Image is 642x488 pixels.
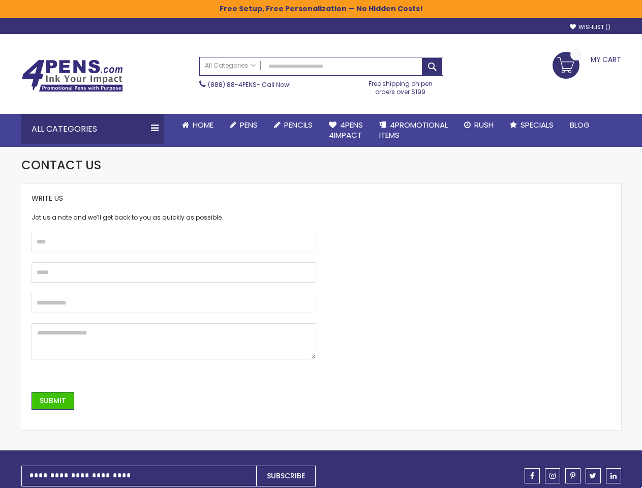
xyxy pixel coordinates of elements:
a: All Categories [200,57,261,74]
img: 4Pens Custom Pens and Promotional Products [21,59,123,92]
a: Blog [562,114,598,136]
a: Specials [502,114,562,136]
a: Wishlist [570,23,610,31]
a: 4Pens4impact [321,114,371,147]
span: - Call Now! [208,80,291,89]
span: Home [193,119,213,130]
a: 4PROMOTIONALITEMS [371,114,456,147]
a: pinterest [565,468,580,483]
button: Subscribe [256,466,316,486]
span: Write Us [32,193,63,203]
span: 4Pens 4impact [329,119,363,140]
a: Home [174,114,222,136]
span: facebook [530,472,534,479]
a: facebook [525,468,540,483]
span: Contact Us [21,157,101,173]
span: All Categories [205,62,256,70]
a: Rush [456,114,502,136]
span: Submit [40,395,66,406]
span: instagram [549,472,556,479]
a: Pencils [266,114,321,136]
a: instagram [545,468,560,483]
div: Free shipping on pen orders over $199 [358,76,443,96]
div: Jot us a note and we’ll get back to you as quickly as possible. [32,213,316,222]
span: 4PROMOTIONAL ITEMS [379,119,448,140]
div: All Categories [21,114,164,144]
span: pinterest [570,472,575,479]
span: twitter [590,472,596,479]
span: Rush [474,119,494,130]
span: Pens [240,119,258,130]
a: twitter [586,468,601,483]
span: linkedin [610,472,617,479]
span: Subscribe [267,471,305,481]
a: Pens [222,114,266,136]
span: Blog [570,119,590,130]
span: Pencils [284,119,313,130]
a: (888) 88-4PENS [208,80,257,89]
span: Specials [521,119,554,130]
a: linkedin [606,468,621,483]
button: Submit [32,392,74,410]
